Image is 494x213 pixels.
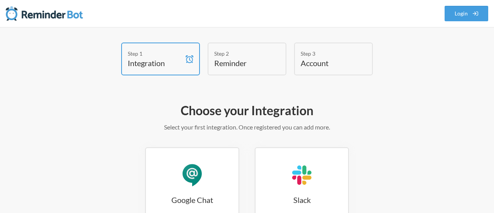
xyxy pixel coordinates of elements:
h4: Reminder [214,58,268,68]
div: Step 3 [301,49,355,58]
img: Reminder Bot [6,6,83,21]
a: Login [445,6,489,21]
h2: Choose your Integration [23,102,471,119]
p: Select your first integration. Once registered you can add more. [23,123,471,132]
h3: Slack [255,194,348,205]
h4: Account [301,58,355,68]
h3: Google Chat [146,194,239,205]
div: Step 2 [214,49,268,58]
h4: Integration [128,58,182,68]
div: Step 1 [128,49,182,58]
